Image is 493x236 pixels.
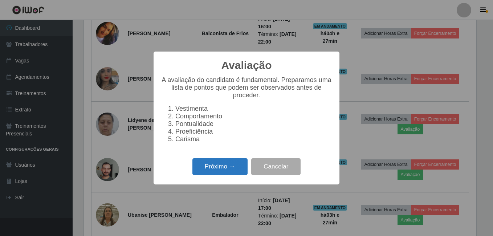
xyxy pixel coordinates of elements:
[175,128,332,135] li: Proeficiência
[221,59,272,72] h2: Avaliação
[251,158,301,175] button: Cancelar
[161,76,332,99] p: A avaliação do candidato é fundamental. Preparamos uma lista de pontos que podem ser observados a...
[175,105,332,113] li: Vestimenta
[175,135,332,143] li: Carisma
[192,158,248,175] button: Próximo →
[175,113,332,120] li: Comportamento
[175,120,332,128] li: Pontualidade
